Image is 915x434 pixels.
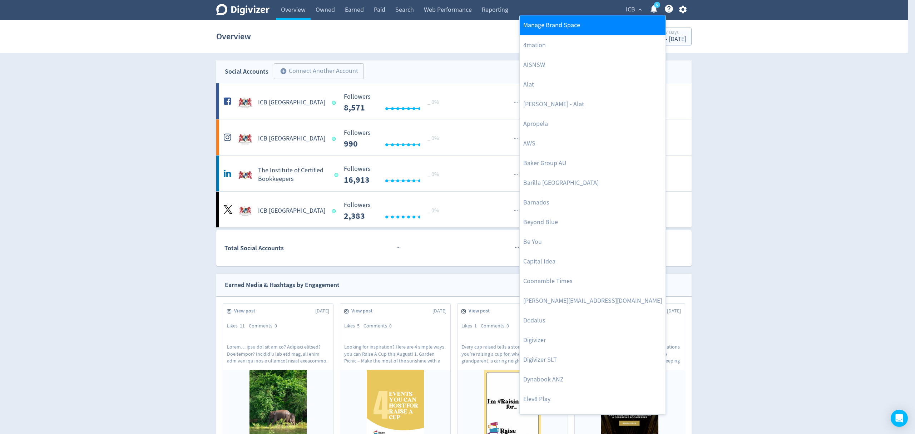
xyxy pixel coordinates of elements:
[520,232,666,252] a: Be You
[520,15,666,35] a: Manage Brand Space
[520,252,666,271] a: Capital Idea
[520,409,666,429] a: [PERSON_NAME] [PERSON_NAME]
[520,311,666,330] a: Dedalus
[520,35,666,55] a: 4mation
[520,350,666,370] a: Digivizer SLT
[520,173,666,193] a: Barilla [GEOGRAPHIC_DATA]
[520,271,666,291] a: Coonamble Times
[520,212,666,232] a: Beyond Blue
[891,410,908,427] div: Open Intercom Messenger
[520,193,666,212] a: Barnados
[520,153,666,173] a: Baker Group AU
[520,94,666,114] a: [PERSON_NAME] - Alat
[520,370,666,389] a: Dynabook ANZ
[520,114,666,134] a: Apropela
[520,134,666,153] a: AWS
[520,389,666,409] a: Elev8 Play
[520,55,666,75] a: AISNSW
[520,75,666,94] a: Alat
[520,330,666,350] a: Digivizer
[520,291,666,311] a: [PERSON_NAME][EMAIL_ADDRESS][DOMAIN_NAME]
